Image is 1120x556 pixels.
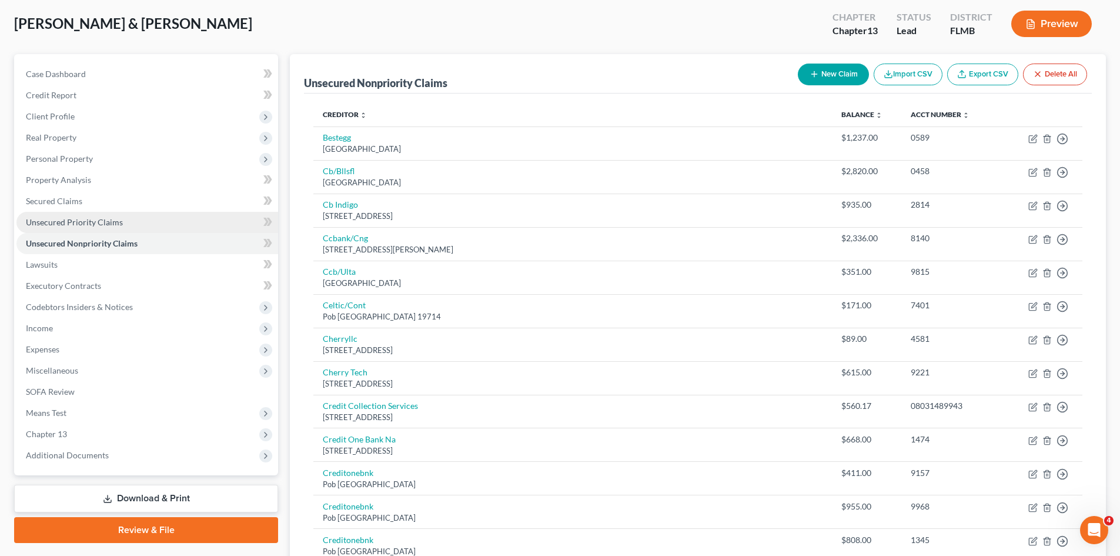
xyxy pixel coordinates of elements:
[360,112,367,119] i: unfold_more
[26,90,76,100] span: Credit Report
[26,238,138,248] span: Unsecured Nonpriority Claims
[911,132,1000,144] div: 0589
[323,434,396,444] a: Credit One Bank Na
[841,110,882,119] a: Balance unfold_more
[26,450,109,460] span: Additional Documents
[26,111,75,121] span: Client Profile
[1011,11,1092,37] button: Preview
[911,501,1000,512] div: 9968
[16,191,278,212] a: Secured Claims
[841,266,892,278] div: $351.00
[947,64,1018,85] a: Export CSV
[875,112,882,119] i: unfold_more
[1080,516,1108,544] iframe: Intercom live chat
[323,468,373,478] a: Creditonebnk
[16,275,278,297] a: Executory Contracts
[911,400,1000,412] div: 08031489943
[26,323,53,333] span: Income
[833,24,878,38] div: Chapter
[26,344,59,354] span: Expenses
[26,429,67,439] span: Chapter 13
[323,166,355,176] a: Cb/Bllsfl
[26,259,58,269] span: Lawsuits
[841,299,892,311] div: $171.00
[323,110,367,119] a: Creditor unfold_more
[911,367,1000,378] div: 9221
[26,175,91,185] span: Property Analysis
[841,132,892,144] div: $1,237.00
[323,144,822,155] div: [GEOGRAPHIC_DATA]
[911,165,1000,177] div: 0458
[950,11,992,24] div: District
[911,434,1000,445] div: 1474
[874,64,942,85] button: Import CSV
[26,387,75,397] span: SOFA Review
[323,244,822,255] div: [STREET_ADDRESS][PERSON_NAME]
[1023,64,1087,85] button: Delete All
[911,333,1000,345] div: 4581
[962,112,969,119] i: unfold_more
[26,408,66,418] span: Means Test
[14,485,278,512] a: Download & Print
[841,467,892,479] div: $411.00
[16,381,278,402] a: SOFA Review
[323,535,373,545] a: Creditonebnk
[911,199,1000,211] div: 2814
[323,445,822,457] div: [STREET_ADDRESS]
[26,132,76,142] span: Real Property
[323,132,351,142] a: Bestegg
[911,110,969,119] a: Acct Number unfold_more
[323,278,822,289] div: [GEOGRAPHIC_DATA]
[833,11,878,24] div: Chapter
[841,165,892,177] div: $2,820.00
[841,434,892,445] div: $668.00
[841,367,892,378] div: $615.00
[16,169,278,191] a: Property Analysis
[26,281,101,291] span: Executory Contracts
[323,300,366,310] a: Celtic/Cont
[26,365,78,375] span: Miscellaneous
[323,512,822,524] div: Pob [GEOGRAPHIC_DATA]
[16,85,278,106] a: Credit Report
[798,64,869,85] button: New Claim
[841,333,892,345] div: $89.00
[26,154,93,164] span: Personal Property
[841,534,892,546] div: $808.00
[323,267,356,277] a: Ccb/Ulta
[323,334,357,344] a: Cherryllc
[911,232,1000,244] div: 8140
[323,412,822,423] div: [STREET_ADDRESS]
[26,217,123,227] span: Unsecured Priority Claims
[16,212,278,233] a: Unsecured Priority Claims
[841,232,892,244] div: $2,336.00
[323,501,373,511] a: Creditonebnk
[323,211,822,222] div: [STREET_ADDRESS]
[26,69,86,79] span: Case Dashboard
[911,534,1000,546] div: 1345
[911,299,1000,311] div: 7401
[26,302,133,312] span: Codebtors Insiders & Notices
[26,196,82,206] span: Secured Claims
[911,467,1000,479] div: 9157
[323,367,367,377] a: Cherry Tech
[323,378,822,389] div: [STREET_ADDRESS]
[323,177,822,188] div: [GEOGRAPHIC_DATA]
[323,401,418,411] a: Credit Collection Services
[14,15,252,32] span: [PERSON_NAME] & [PERSON_NAME]
[16,254,278,275] a: Lawsuits
[841,501,892,512] div: $955.00
[323,345,822,356] div: [STREET_ADDRESS]
[323,233,368,243] a: Ccbank/Cng
[911,266,1000,278] div: 9815
[841,400,892,412] div: $560.17
[304,76,447,90] div: Unsecured Nonpriority Claims
[16,64,278,85] a: Case Dashboard
[16,233,278,254] a: Unsecured Nonpriority Claims
[323,199,358,209] a: Cb Indigo
[1104,516,1114,525] span: 4
[14,517,278,543] a: Review & File
[323,479,822,490] div: Pob [GEOGRAPHIC_DATA]
[897,24,931,38] div: Lead
[323,311,822,322] div: Pob [GEOGRAPHIC_DATA] 19714
[897,11,931,24] div: Status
